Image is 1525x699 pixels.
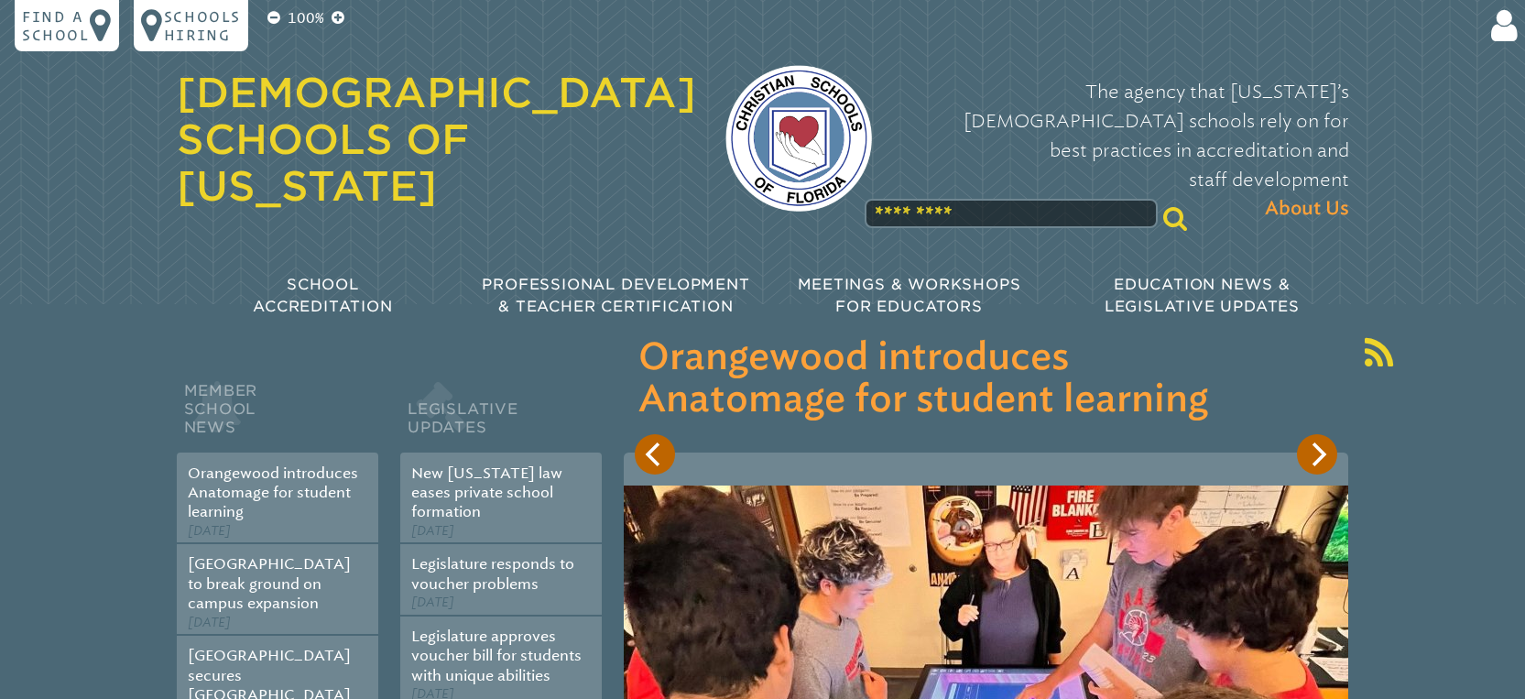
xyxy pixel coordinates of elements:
h3: Orangewood introduces Anatomage for student learning [638,337,1334,421]
button: Previous [635,434,675,475]
span: [DATE] [411,523,454,539]
a: Legislature responds to voucher problems [411,555,574,592]
span: [DATE] [188,523,231,539]
button: Next [1297,434,1337,475]
h2: Member School News [177,377,378,453]
span: School Accreditation [253,276,392,315]
img: csf-logo-web-colors.png [725,65,872,212]
a: [GEOGRAPHIC_DATA] to break ground on campus expansion [188,555,351,612]
a: Legislature approves voucher bill for students with unique abilities [411,628,582,684]
span: [DATE] [188,615,231,630]
a: Orangewood introduces Anatomage for student learning [188,464,358,521]
a: [DEMOGRAPHIC_DATA] Schools of [US_STATE] [177,69,696,210]
p: Find a school [22,7,90,44]
p: Schools Hiring [164,7,241,44]
span: Professional Development & Teacher Certification [482,276,749,315]
p: The agency that [US_STATE]’s [DEMOGRAPHIC_DATA] schools rely on for best practices in accreditati... [901,77,1349,224]
p: 100% [284,7,328,29]
span: [DATE] [411,595,454,610]
h2: Legislative Updates [400,377,602,453]
span: Meetings & Workshops for Educators [798,276,1021,315]
span: About Us [1265,194,1349,224]
span: Education News & Legislative Updates [1105,276,1300,315]
a: New [US_STATE] law eases private school formation [411,464,562,521]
